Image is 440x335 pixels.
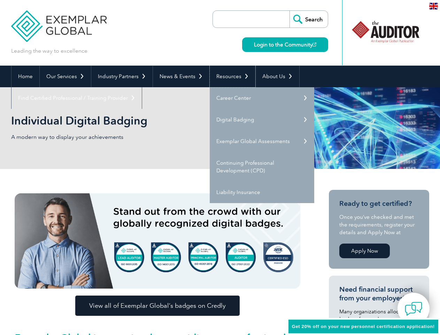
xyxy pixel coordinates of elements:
[429,3,438,9] img: en
[210,152,314,181] a: Continuing Professional Development (CPD)
[15,193,300,289] img: badges
[11,115,304,126] h2: Individual Digital Badging
[11,133,220,141] p: A modern way to display your achievements
[153,66,209,87] a: News & Events
[312,43,316,46] img: open_square.png
[89,303,226,309] span: View all of Exemplar Global’s badges on Credly
[11,47,87,55] p: Leading the way to excellence
[405,300,422,318] img: contact-chat.png
[210,131,314,152] a: Exemplar Global Assessments
[242,37,328,52] a: Login to the Community
[339,285,419,303] h3: Need financial support from your employer?
[11,87,142,109] a: Find Certified Professional / Training Provider
[210,66,255,87] a: Resources
[210,109,314,131] a: Digital Badging
[40,66,91,87] a: Our Services
[292,324,435,329] span: Get 20% off on your new personnel certification application!
[339,244,390,258] a: Apply Now
[339,213,419,236] p: Once you’ve checked and met the requirements, register your details and Apply Now at
[91,66,153,87] a: Industry Partners
[210,181,314,203] a: Liability Insurance
[75,296,240,316] a: View all of Exemplar Global’s badges on Credly
[256,66,299,87] a: About Us
[339,199,419,208] h3: Ready to get certified?
[210,87,314,109] a: Career Center
[290,11,328,28] input: Search
[11,66,39,87] a: Home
